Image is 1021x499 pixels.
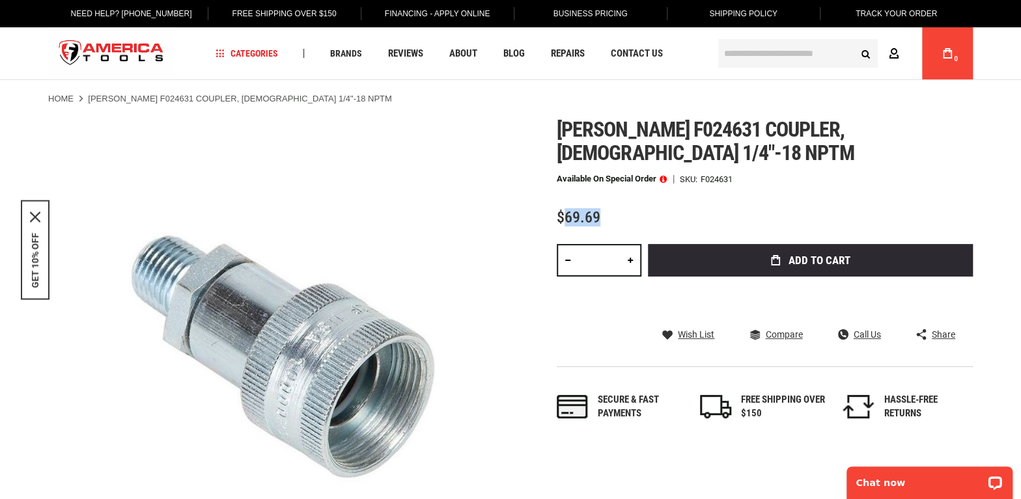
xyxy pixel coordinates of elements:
img: returns [843,395,874,418]
button: GET 10% OFF [30,232,40,288]
a: 0 [935,27,960,79]
div: HASSLE-FREE RETURNS [884,393,968,421]
iframe: Secure express checkout frame [645,280,975,318]
span: About [449,49,477,59]
span: Call Us [854,330,881,339]
span: Add to Cart [789,255,850,266]
span: Repairs [551,49,585,59]
span: Wish List [678,330,714,339]
span: Blog [503,49,525,59]
span: Categories [216,49,278,58]
strong: [PERSON_NAME] F024631 Coupler, [DEMOGRAPHIC_DATA] 1/4"-18 NPTM [88,94,391,103]
p: Available on Special Order [557,174,667,183]
button: Add to Cart [648,244,973,276]
svg: close icon [30,211,40,222]
div: FREE SHIPPING OVER $150 [741,393,826,421]
a: Reviews [382,45,429,62]
a: Home [48,93,74,105]
img: payments [557,395,588,418]
span: [PERSON_NAME] f024631 coupler, [DEMOGRAPHIC_DATA] 1/4"-18 nptm [557,117,854,165]
a: About [443,45,483,62]
strong: SKU [680,175,701,183]
a: Blog [497,45,531,62]
a: Repairs [545,45,591,62]
span: Reviews [388,49,423,59]
a: Call Us [838,329,881,340]
a: Contact Us [605,45,669,62]
button: Search [853,41,878,66]
a: Categories [210,45,284,62]
div: Secure & fast payments [598,393,682,421]
img: America Tools [48,29,175,78]
span: 0 [954,55,958,62]
span: Brands [330,49,362,58]
span: Shipping Policy [709,9,777,18]
span: Compare [765,330,802,339]
span: Share [932,330,955,339]
div: F024631 [701,175,733,183]
a: Compare [749,329,802,340]
a: Wish List [662,329,714,340]
img: shipping [700,395,731,418]
span: $69.69 [557,208,600,226]
button: Close [30,211,40,222]
a: Brands [324,45,368,62]
a: store logo [48,29,175,78]
span: Contact Us [611,49,663,59]
iframe: LiveChat chat widget [838,458,1021,499]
